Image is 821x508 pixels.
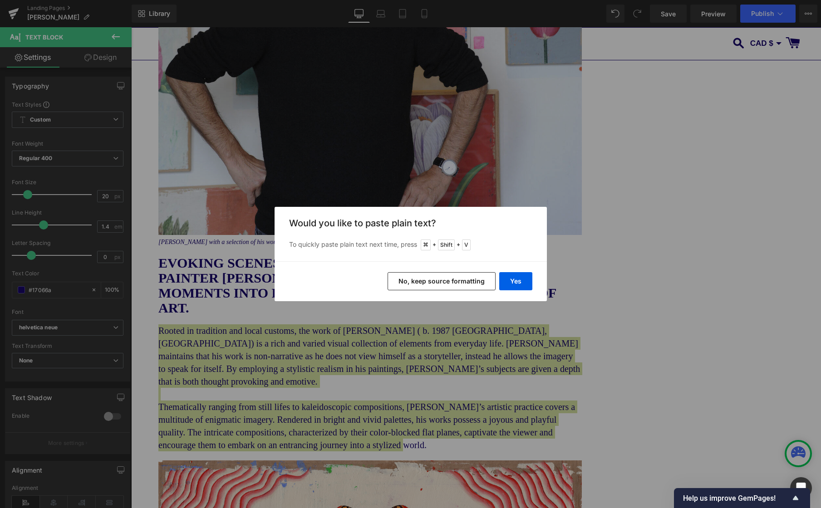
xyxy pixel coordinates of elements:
[462,239,471,250] span: V
[683,494,790,503] span: Help us improve GemPages!
[27,373,451,424] p: Thematically ranging from still lifes to kaleidoscopic compositions, [PERSON_NAME]’s artistic pra...
[27,228,425,288] b: EVOKING SCENES AND OBJECTS FROM EVERYDAY LIFE, PAINTER [PERSON_NAME] TRANSFORMS THESE SUBTLE MOME...
[289,239,532,250] p: To quickly paste plain text next time, press
[790,477,812,499] div: Open Intercom Messenger
[289,218,532,229] h3: Would you like to paste plain text?
[457,240,460,249] span: +
[388,272,496,290] button: No, keep source formatting
[499,272,532,290] button: Yes
[438,239,455,250] span: Shift
[433,240,436,249] span: +
[27,211,149,218] i: [PERSON_NAME] with a selection of his work.
[683,493,801,503] button: Show survey - Help us improve GemPages!
[27,297,451,361] p: Rooted in tradition and local customs, the work of [PERSON_NAME] ( b. 1987 [GEOGRAPHIC_DATA], [GE...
